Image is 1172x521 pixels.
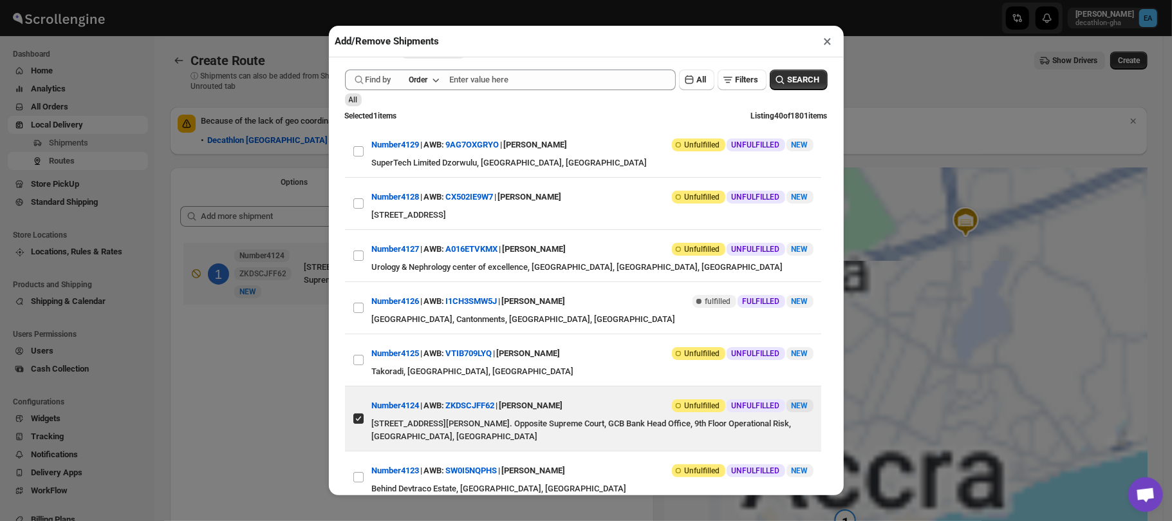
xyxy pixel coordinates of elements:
[788,73,820,86] span: SEARCH
[732,244,780,254] span: UNFULFILLED
[372,342,561,365] div: | |
[372,244,420,254] button: Number4127
[446,140,499,149] button: 9AG7OXGRYO
[446,348,492,358] button: VTIB709LYQ
[446,296,498,306] button: I1CH3SMW5J
[792,349,808,358] span: NEW
[504,133,568,156] div: [PERSON_NAME]
[736,75,759,84] span: Filters
[732,401,780,411] span: UNFULFILLED
[372,313,814,326] div: [GEOGRAPHIC_DATA], Cantonments, [GEOGRAPHIC_DATA], [GEOGRAPHIC_DATA]
[424,295,445,308] span: AWB:
[685,348,720,359] span: Unfulfilled
[372,261,814,274] div: Urology & Nephrology center of excellence, [GEOGRAPHIC_DATA], [GEOGRAPHIC_DATA], [GEOGRAPHIC_DATA]
[732,348,780,359] span: UNFULFILLED
[372,140,420,149] button: Number4129
[732,192,780,202] span: UNFULFILLED
[792,297,808,306] span: NEW
[372,133,568,156] div: | |
[372,401,420,410] button: Number4124
[372,290,566,313] div: | |
[718,70,767,90] button: Filters
[697,75,707,84] span: All
[792,245,808,254] span: NEW
[345,111,397,120] span: Selected 1 items
[372,296,420,306] button: Number4126
[366,73,391,86] span: Find by
[349,95,358,104] span: All
[424,138,445,151] span: AWB:
[372,185,562,209] div: | |
[497,342,561,365] div: [PERSON_NAME]
[792,140,808,149] span: NEW
[372,417,814,443] div: [STREET_ADDRESS][PERSON_NAME]. Opposite Supreme Court, GCB Bank Head Office, 9th Floor Operationa...
[685,401,720,411] span: Unfulfilled
[503,238,566,261] div: [PERSON_NAME]
[372,348,420,358] button: Number4125
[502,459,566,482] div: [PERSON_NAME]
[372,156,814,169] div: SuperTech Limited Dzorwulu, [GEOGRAPHIC_DATA], [GEOGRAPHIC_DATA]
[446,466,498,475] button: SW0I5NQPHS
[705,296,731,307] span: fulfilled
[685,192,720,202] span: Unfulfilled
[679,70,714,90] button: All
[424,399,445,412] span: AWB:
[732,466,780,476] span: UNFULFILLED
[446,401,495,410] button: ZKDSCJFF62
[751,111,828,120] span: Listing 40 of 1801 items
[792,193,808,202] span: NEW
[372,394,563,417] div: | |
[499,394,563,417] div: [PERSON_NAME]
[424,191,445,204] span: AWB:
[424,464,445,477] span: AWB:
[819,32,837,50] button: ×
[792,466,808,475] span: NEW
[685,244,720,254] span: Unfulfilled
[402,71,446,89] button: Order
[372,209,814,222] div: [STREET_ADDRESS]
[743,296,780,307] span: FULFILLED
[372,466,420,475] button: Number4123
[732,140,780,150] span: UNFULFILLED
[372,459,566,482] div: | |
[335,35,440,48] h2: Add/Remove Shipments
[424,243,445,256] span: AWB:
[446,244,498,254] button: A016ETVKMX
[770,70,828,90] button: SEARCH
[685,140,720,150] span: Unfulfilled
[409,75,428,85] div: Order
[450,70,676,90] input: Enter value here
[424,347,445,360] span: AWB:
[372,365,814,378] div: Takoradi, [GEOGRAPHIC_DATA], [GEOGRAPHIC_DATA]
[372,238,566,261] div: | |
[792,401,808,410] span: NEW
[502,290,566,313] div: [PERSON_NAME]
[1128,477,1163,512] a: Open chat
[498,185,562,209] div: [PERSON_NAME]
[372,482,814,495] div: Behind Devtraco Estate, [GEOGRAPHIC_DATA], [GEOGRAPHIC_DATA]
[446,192,494,202] button: CX502IE9W7
[685,466,720,476] span: Unfulfilled
[372,192,420,202] button: Number4128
